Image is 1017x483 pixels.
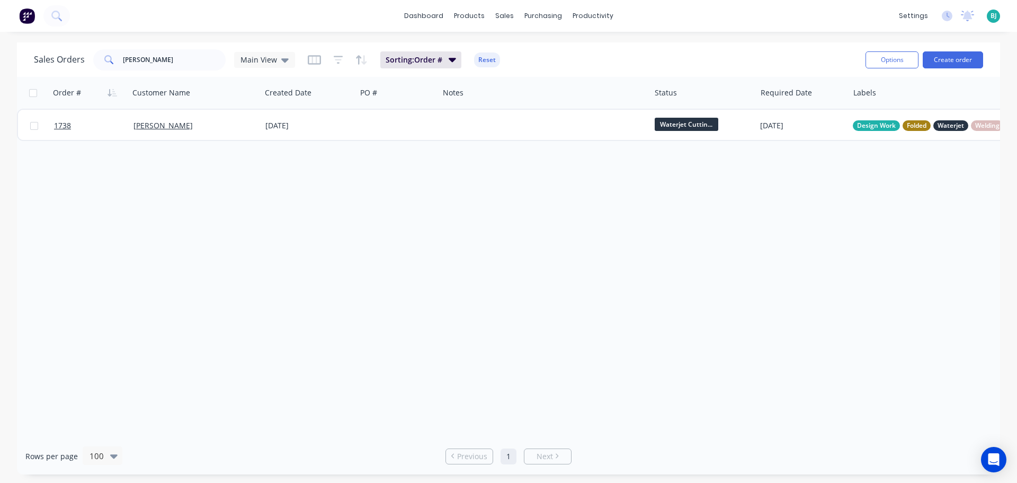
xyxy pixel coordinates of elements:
[474,52,500,67] button: Reset
[19,8,35,24] img: Factory
[53,87,81,98] div: Order #
[132,87,190,98] div: Customer Name
[54,110,133,142] a: 1738
[265,120,352,131] div: [DATE]
[133,120,193,130] a: [PERSON_NAME]
[567,8,619,24] div: productivity
[265,87,311,98] div: Created Date
[360,87,377,98] div: PO #
[519,8,567,24] div: purchasing
[443,87,463,98] div: Notes
[991,11,997,21] span: BJ
[853,120,1004,131] button: Design WorkFoldedWaterjetWelding
[923,51,983,68] button: Create order
[857,120,896,131] span: Design Work
[501,449,516,464] a: Page 1 is your current page
[441,449,576,464] ul: Pagination
[457,451,487,462] span: Previous
[399,8,449,24] a: dashboard
[446,451,493,462] a: Previous page
[449,8,490,24] div: products
[380,51,461,68] button: Sorting:Order #
[524,451,571,462] a: Next page
[975,120,1000,131] span: Welding
[655,87,677,98] div: Status
[655,118,718,131] span: Waterjet Cuttin...
[25,451,78,462] span: Rows per page
[240,54,277,65] span: Main View
[386,55,442,65] span: Sorting: Order #
[894,8,933,24] div: settings
[490,8,519,24] div: sales
[981,447,1006,472] div: Open Intercom Messenger
[907,120,926,131] span: Folded
[54,120,71,131] span: 1738
[853,87,876,98] div: Labels
[938,120,964,131] span: Waterjet
[761,87,812,98] div: Required Date
[123,49,226,71] input: Search...
[760,120,844,131] div: [DATE]
[537,451,553,462] span: Next
[34,55,85,65] h1: Sales Orders
[866,51,918,68] button: Options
